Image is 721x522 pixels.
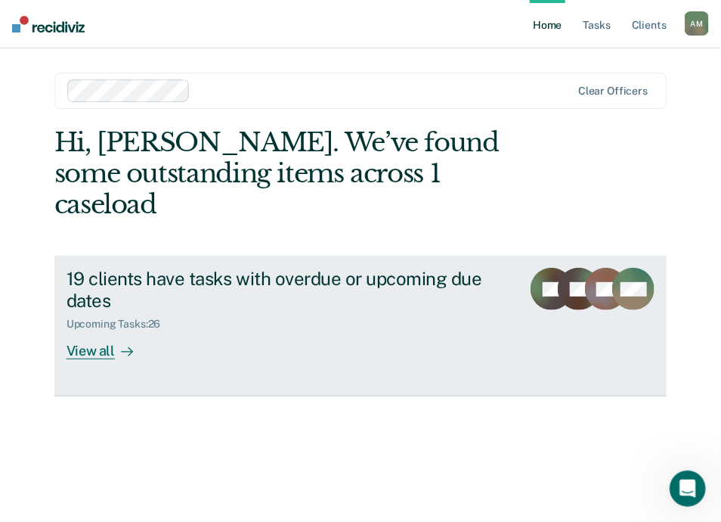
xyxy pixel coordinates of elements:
[685,11,709,36] button: AM
[578,85,648,98] div: Clear officers
[67,268,510,312] div: 19 clients have tasks with overdue or upcoming due dates
[54,127,544,219] div: Hi, [PERSON_NAME]. We’ve found some outstanding items across 1 caseload
[670,471,706,507] iframe: Intercom live chat
[67,331,151,360] div: View all
[12,16,85,33] img: Recidiviz
[67,318,173,331] div: Upcoming Tasks : 26
[54,256,667,396] a: 19 clients have tasks with overdue or upcoming due datesUpcoming Tasks:26View all
[685,11,709,36] div: A M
